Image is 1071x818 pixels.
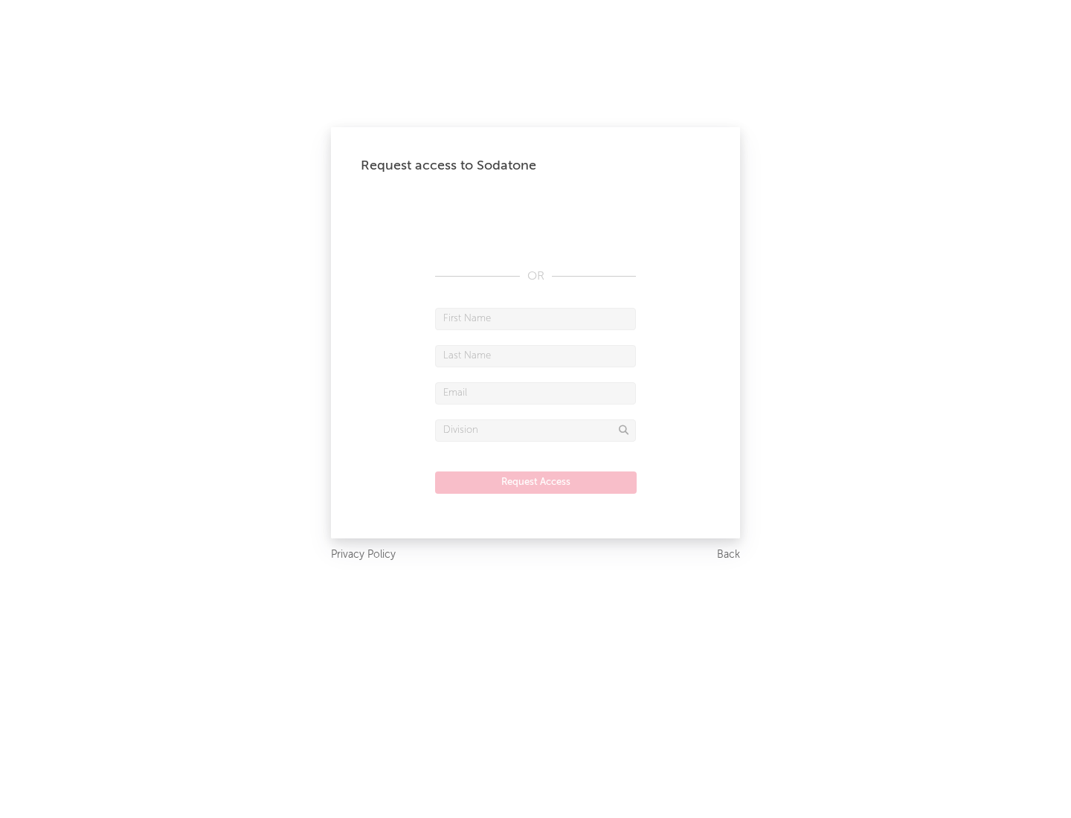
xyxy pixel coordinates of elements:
input: Email [435,382,636,405]
input: Division [435,419,636,442]
a: Privacy Policy [331,546,396,564]
div: Request access to Sodatone [361,157,710,175]
a: Back [717,546,740,564]
div: OR [435,268,636,286]
button: Request Access [435,471,637,494]
input: First Name [435,308,636,330]
input: Last Name [435,345,636,367]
